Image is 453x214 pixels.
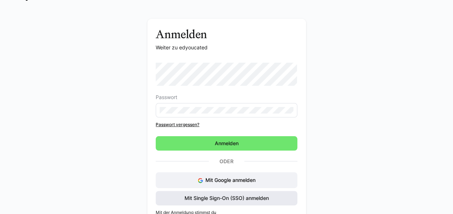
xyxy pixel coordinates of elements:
[156,136,297,151] button: Anmelden
[156,44,297,51] p: Weiter zu edyoucated
[214,140,240,147] span: Anmelden
[156,27,297,41] h3: Anmelden
[205,177,256,183] span: Mit Google anmelden
[156,191,297,205] button: Mit Single Sign-On (SSO) anmelden
[156,122,297,128] a: Passwort vergessen?
[183,195,270,202] span: Mit Single Sign-On (SSO) anmelden
[209,156,244,166] p: Oder
[156,172,297,188] button: Mit Google anmelden
[156,94,177,100] span: Passwort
